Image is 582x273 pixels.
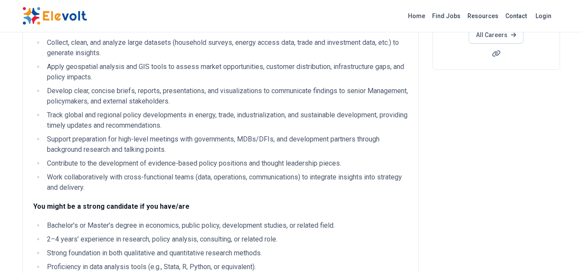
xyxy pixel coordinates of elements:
[44,86,408,107] li: Develop clear, concise briefs, reports, presentations, and visualizations to communicate findings...
[44,262,408,272] li: Proficiency in data analysis tools (e.g., Stata, R, Python, or equivalent).
[464,9,502,23] a: Resources
[44,220,408,231] li: Bachelor’s or Master’s degree in economics, public policy, development studies, or related field.
[44,158,408,169] li: Contribute to the development of evidence-based policy positions and thought leadership pieces.
[44,234,408,245] li: 2–4 years’ experience in research, policy analysis, consulting, or related role.
[539,232,582,273] iframe: Chat Widget
[22,7,87,25] img: Elevolt
[530,7,557,25] a: Login
[33,202,190,210] strong: You might be a strong candidate if you have/are
[44,62,408,82] li: Apply geospatial analysis and GIS tools to assess market opportunities, customer distribution, in...
[405,9,429,23] a: Home
[44,172,408,193] li: Work collaboratively with cross-functional teams (data, operations, communications) to integrate ...
[44,248,408,258] li: Strong foundation in both qualitative and quantitative research methods.
[469,26,523,44] a: All Careers
[44,110,408,131] li: Track global and regional policy developments in energy, trade, industrialization, and sustainabl...
[502,9,530,23] a: Contact
[429,9,464,23] a: Find Jobs
[44,134,408,155] li: Support preparation for high-level meetings with governments, MDBs/DFIs, and development partners...
[44,38,408,58] li: Collect, clean, and analyze large datasets (household surveys, energy access data, trade and inve...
